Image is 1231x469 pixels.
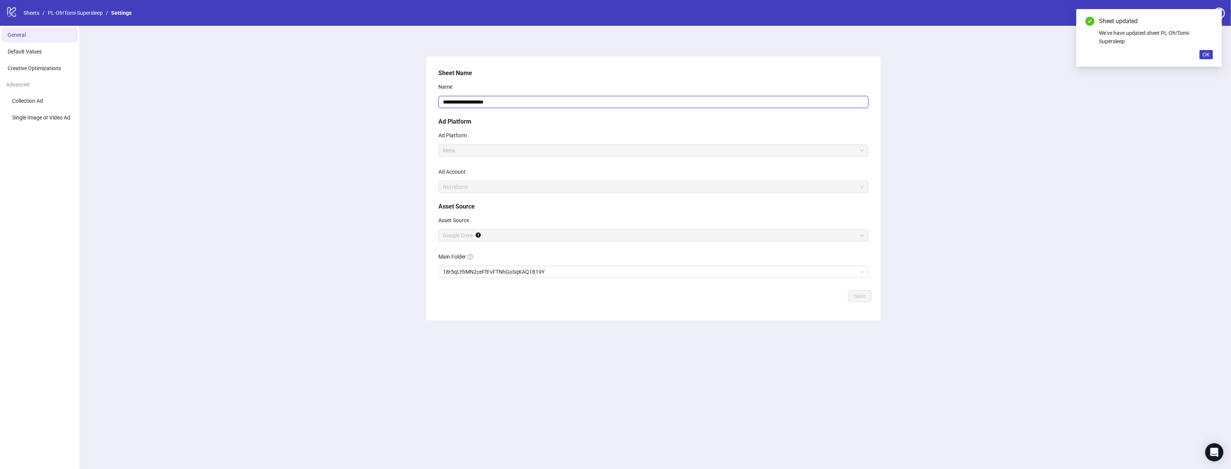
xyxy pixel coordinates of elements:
div: Open Intercom Messenger [1205,443,1223,461]
span: Collection Ad [12,98,43,104]
div: We've have updated sheet PL-Oh!Tomi-Supersleep [1099,29,1213,45]
span: check-circle [1085,17,1094,26]
span: question-circle [468,254,473,259]
label: Ad Account [438,166,471,178]
li: / [42,9,45,17]
label: Name [438,81,457,93]
li: / [106,9,108,17]
span: Default Values [8,49,42,55]
span: Single Image or Video Ad [12,115,70,121]
h5: Asset Source [438,202,868,211]
button: OK [1200,50,1213,59]
label: Asset Source [438,214,474,226]
span: Creative Optimizations [8,65,61,71]
span: 18r5qLYhMN2ceFfFvFTNhGoSqKAQ1B19Y [443,266,864,278]
span: Meta [443,145,864,156]
span: Nutridome [443,181,864,193]
button: Save [848,290,871,302]
div: Tooltip anchor [475,232,482,238]
span: Google Drive [443,230,864,241]
a: PL-Oh!Tomi-Supersleep [46,9,104,17]
a: Close [1204,17,1213,25]
h5: Sheet Name [438,69,868,78]
span: General [8,32,26,38]
a: Sheets [22,9,41,17]
div: Sheet updated [1099,17,1213,26]
a: Settings [110,9,133,17]
h5: Ad Platform [438,117,868,126]
span: question-circle [1214,8,1225,19]
label: Ad Platform [438,129,472,141]
input: Name [438,96,868,108]
label: Main Folder [438,251,478,263]
span: OK [1203,52,1210,58]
